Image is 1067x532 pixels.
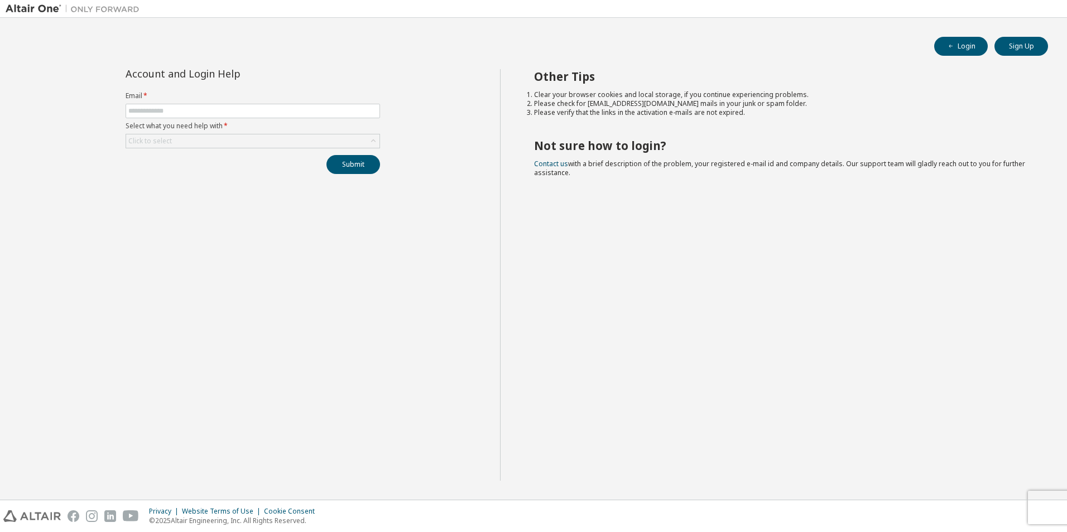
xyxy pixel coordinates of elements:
div: Cookie Consent [264,507,321,516]
div: Account and Login Help [126,69,329,78]
li: Please check for [EMAIL_ADDRESS][DOMAIN_NAME] mails in your junk or spam folder. [534,99,1028,108]
p: © 2025 Altair Engineering, Inc. All Rights Reserved. [149,516,321,525]
a: Contact us [534,159,568,168]
label: Email [126,91,380,100]
img: Altair One [6,3,145,14]
img: altair_logo.svg [3,510,61,522]
h2: Other Tips [534,69,1028,84]
div: Website Terms of Use [182,507,264,516]
div: Privacy [149,507,182,516]
div: Click to select [128,137,172,146]
button: Sign Up [994,37,1048,56]
div: Click to select [126,134,379,148]
img: facebook.svg [68,510,79,522]
li: Clear your browser cookies and local storage, if you continue experiencing problems. [534,90,1028,99]
span: with a brief description of the problem, your registered e-mail id and company details. Our suppo... [534,159,1025,177]
img: linkedin.svg [104,510,116,522]
button: Submit [326,155,380,174]
h2: Not sure how to login? [534,138,1028,153]
li: Please verify that the links in the activation e-mails are not expired. [534,108,1028,117]
img: instagram.svg [86,510,98,522]
button: Login [934,37,988,56]
label: Select what you need help with [126,122,380,130]
img: youtube.svg [123,510,139,522]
